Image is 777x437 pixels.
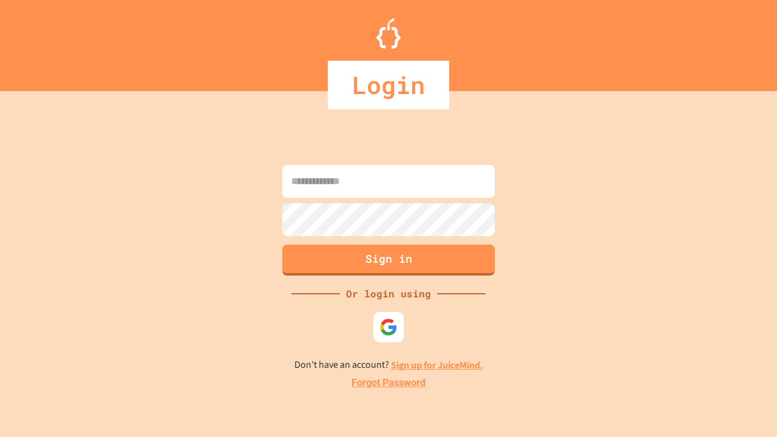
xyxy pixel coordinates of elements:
[391,359,483,371] a: Sign up for JuiceMind.
[379,318,398,336] img: google-icon.svg
[340,286,437,301] div: Or login using
[294,357,483,373] p: Don't have an account?
[351,376,426,390] a: Forgot Password
[376,18,401,49] img: Logo.svg
[282,245,495,276] button: Sign in
[328,61,449,109] div: Login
